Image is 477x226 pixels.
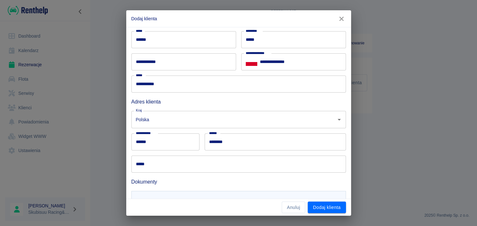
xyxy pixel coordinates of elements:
[136,108,142,113] label: Kraj
[335,115,344,124] button: Otwórz
[131,178,346,186] h6: Dokumenty
[246,57,257,67] button: Select country
[282,202,305,213] button: Anuluj
[308,202,346,213] button: Dodaj klienta
[126,10,351,27] h2: Dodaj klienta
[131,98,346,106] h6: Adres klienta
